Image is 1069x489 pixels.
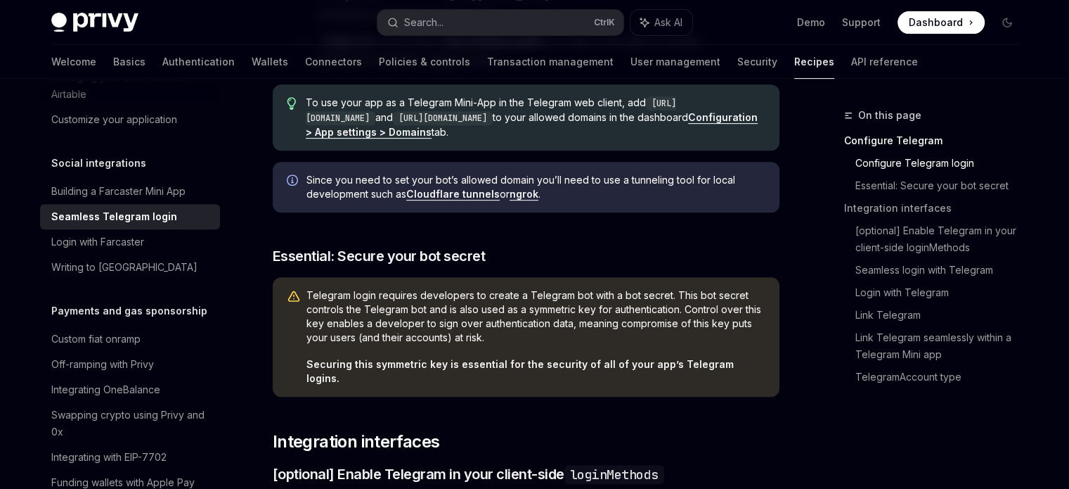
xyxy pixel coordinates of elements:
a: Swapping crypto using Privy and 0x [40,402,220,445]
div: Swapping crypto using Privy and 0x [51,407,212,440]
button: Ask AI [630,10,692,35]
a: Welcome [51,45,96,79]
a: Login with Farcaster [40,229,220,255]
div: Integrating OneBalance [51,381,160,398]
a: Authentication [162,45,235,79]
a: Recipes [794,45,834,79]
a: Seamless Telegram login [40,204,220,229]
span: Dashboard [909,15,963,30]
div: Integrating with EIP-7702 [51,449,167,466]
button: Toggle dark mode [996,11,1018,34]
div: Seamless Telegram login [51,208,177,225]
code: loginMethods [564,465,664,484]
a: Customize your application [40,107,220,132]
span: Telegram login requires developers to create a Telegram bot with a bot secret. This bot secret co... [306,288,765,345]
span: [optional] Enable Telegram in your client-side [273,464,664,484]
a: Integrating OneBalance [40,377,220,402]
a: Security [737,45,777,79]
a: Login with Telegram [855,281,1030,304]
a: TelegramAccount type [855,366,1030,388]
a: Off-ramping with Privy [40,352,220,377]
a: Basics [113,45,145,79]
a: Integrating with EIP-7702 [40,445,220,470]
div: Customize your application [51,111,177,128]
a: Dashboard [898,11,985,34]
a: Cloudflare tunnels [406,188,500,201]
svg: Warning [287,290,301,304]
span: To use your app as a Telegram Mini-App in the Telegram web client, add and to your allowed domain... [306,96,765,139]
a: Transaction management [487,45,614,79]
a: Writing to [GEOGRAPHIC_DATA] [40,255,220,280]
a: Configure Telegram login [855,152,1030,174]
a: Wallets [252,45,288,79]
a: Connectors [305,45,362,79]
h5: Payments and gas sponsorship [51,303,207,319]
a: Seamless login with Telegram [855,259,1030,281]
div: Building a Farcaster Mini App [51,183,186,200]
span: Since you need to set your bot’s allowed domain you’ll need to use a tunneling tool for local dev... [306,173,765,201]
svg: Tip [287,97,297,110]
h5: Social integrations [51,155,146,172]
a: [optional] Enable Telegram in your client-side loginMethods [855,220,1030,259]
span: Integration interfaces [273,431,440,453]
a: Link Telegram seamlessly within a Telegram Mini app [855,326,1030,366]
a: Custom fiat onramp [40,326,220,352]
div: Login with Farcaster [51,234,144,250]
code: [URL][DOMAIN_NAME] [306,96,676,125]
a: Configure Telegram [844,129,1030,152]
strong: Securing this symmetric key is essential for the security of all of your app’s Telegram logins. [306,358,734,384]
div: Custom fiat onramp [51,331,141,348]
span: Ctrl K [594,17,615,28]
a: ngrok [510,188,538,201]
a: API reference [851,45,918,79]
button: Search...CtrlK [377,10,623,35]
a: Support [842,15,881,30]
div: Writing to [GEOGRAPHIC_DATA] [51,259,197,276]
a: Demo [797,15,825,30]
svg: Info [287,174,301,189]
code: [URL][DOMAIN_NAME] [393,111,493,125]
img: dark logo [51,13,138,32]
div: Search... [404,14,443,31]
a: Policies & controls [379,45,470,79]
span: Essential: Secure your bot secret [273,246,486,266]
span: On this page [858,107,921,124]
div: Off-ramping with Privy [51,356,154,373]
a: Building a Farcaster Mini App [40,179,220,204]
a: User management [630,45,720,79]
span: Ask AI [654,15,682,30]
a: Integration interfaces [844,197,1030,220]
a: Link Telegram [855,304,1030,326]
a: Essential: Secure your bot secret [855,174,1030,197]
